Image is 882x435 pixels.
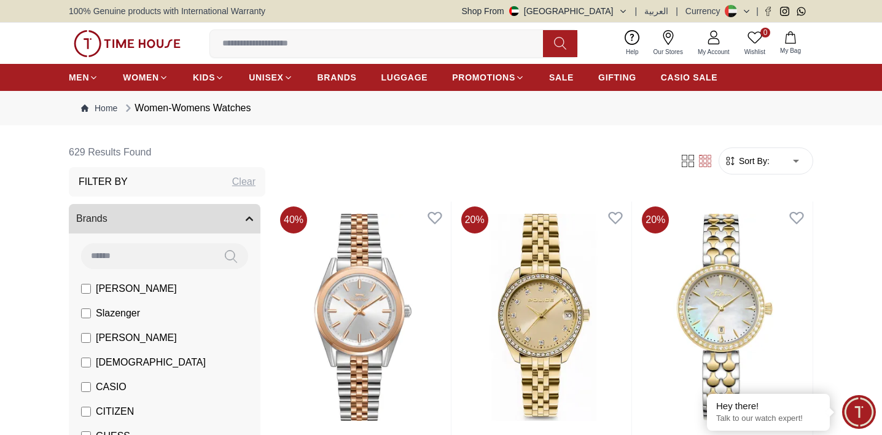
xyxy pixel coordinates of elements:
[123,71,159,84] span: WOMEN
[381,66,428,88] a: LUGGAGE
[69,138,265,167] h6: 629 Results Found
[249,71,283,84] span: UNISEX
[74,30,181,57] img: ...
[736,155,770,167] span: Sort By:
[740,47,770,57] span: Wishlist
[462,5,628,17] button: Shop From[GEOGRAPHIC_DATA]
[635,5,638,17] span: |
[621,47,644,57] span: Help
[69,91,813,125] nav: Breadcrumb
[96,331,177,345] span: [PERSON_NAME]
[737,28,773,59] a: 0Wishlist
[842,395,876,429] div: Chat Widget
[96,306,140,321] span: Slazenger
[275,202,451,433] img: Slazenger Women's Analog Silver Dial Watch - SL.9.2463.3.04
[598,66,636,88] a: GIFTING
[81,382,91,392] input: CASIO
[549,66,574,88] a: SALE
[646,28,690,59] a: Our Stores
[716,400,821,412] div: Hey there!
[69,66,98,88] a: MEN
[96,355,206,370] span: [DEMOGRAPHIC_DATA]
[775,46,806,55] span: My Bag
[760,28,770,37] span: 0
[122,101,251,116] div: Women-Womens Watches
[96,281,177,296] span: [PERSON_NAME]
[693,47,735,57] span: My Account
[79,174,128,189] h3: Filter By
[780,7,789,16] a: Instagram
[456,202,632,433] img: POLICE Women's Analog Gold MOP Dial Watch - PEWLH0024303
[509,6,519,16] img: United Arab Emirates
[724,155,770,167] button: Sort By:
[249,66,292,88] a: UNISEX
[452,71,515,84] span: PROMOTIONS
[81,102,117,114] a: Home
[69,71,89,84] span: MEN
[96,404,134,419] span: CITIZEN
[232,174,256,189] div: Clear
[81,333,91,343] input: [PERSON_NAME]
[193,71,215,84] span: KIDS
[685,5,725,17] div: Currency
[76,211,107,226] span: Brands
[193,66,224,88] a: KIDS
[81,308,91,318] input: Slazenger
[642,206,669,233] span: 20 %
[661,66,718,88] a: CASIO SALE
[69,204,260,233] button: Brands
[619,28,646,59] a: Help
[756,5,759,17] span: |
[661,71,718,84] span: CASIO SALE
[96,380,127,394] span: CASIO
[452,66,525,88] a: PROMOTIONS
[676,5,678,17] span: |
[123,66,168,88] a: WOMEN
[797,7,806,16] a: Whatsapp
[461,206,488,233] span: 20 %
[280,206,307,233] span: 40 %
[81,407,91,417] input: CITIZEN
[637,202,813,433] img: POLICE Women's Analog Biege MOP Dial Watch - PEWLG0076303
[598,71,636,84] span: GIFTING
[81,284,91,294] input: [PERSON_NAME]
[81,358,91,367] input: [DEMOGRAPHIC_DATA]
[318,71,357,84] span: BRANDS
[716,413,821,424] p: Talk to our watch expert!
[644,5,668,17] button: العربية
[773,29,808,58] button: My Bag
[763,7,773,16] a: Facebook
[549,71,574,84] span: SALE
[381,71,428,84] span: LUGGAGE
[649,47,688,57] span: Our Stores
[318,66,357,88] a: BRANDS
[69,5,265,17] span: 100% Genuine products with International Warranty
